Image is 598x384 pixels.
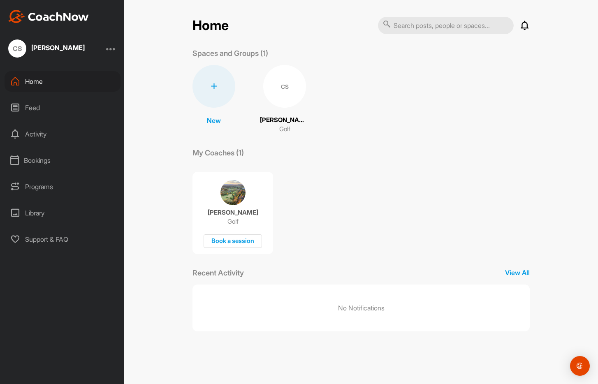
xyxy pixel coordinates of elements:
[192,18,229,34] h2: Home
[204,234,262,248] div: Book a session
[5,229,121,250] div: Support & FAQ
[5,97,121,118] div: Feed
[192,48,268,59] p: Spaces and Groups (1)
[5,176,121,197] div: Programs
[260,65,309,134] a: CS[PERSON_NAME]Golf
[31,44,85,51] div: [PERSON_NAME]
[260,116,309,125] p: [PERSON_NAME]
[5,150,121,171] div: Bookings
[227,217,239,226] p: Golf
[505,268,530,278] p: View All
[192,147,244,158] p: My Coaches (1)
[8,39,26,58] div: CS
[220,180,246,205] img: coach avatar
[263,65,306,108] div: CS
[570,356,590,376] div: Open Intercom Messenger
[5,71,121,92] div: Home
[8,10,89,23] img: CoachNow
[279,125,290,134] p: Golf
[5,124,121,144] div: Activity
[208,208,258,217] p: [PERSON_NAME]
[338,303,385,313] p: No Notifications
[378,17,514,34] input: Search posts, people or spaces...
[192,267,244,278] p: Recent Activity
[207,116,221,125] p: New
[5,203,121,223] div: Library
